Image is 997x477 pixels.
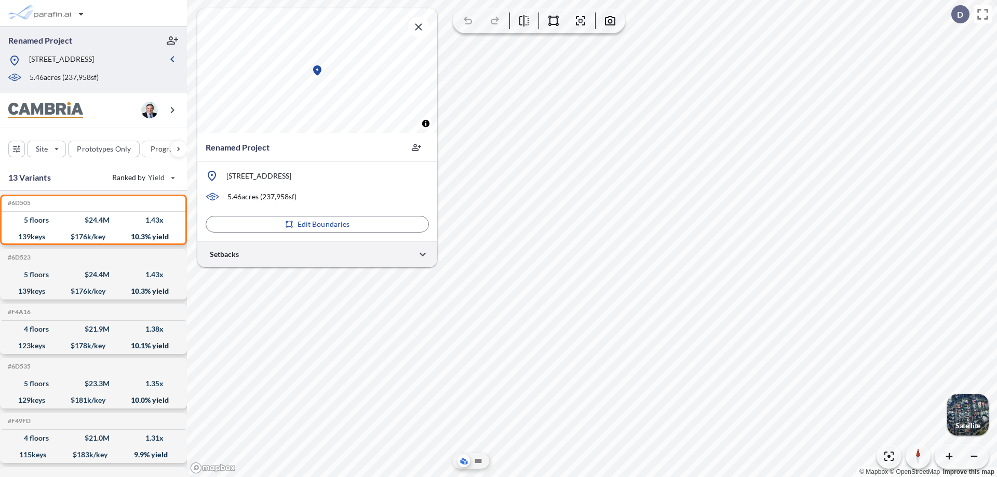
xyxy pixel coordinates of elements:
[77,144,131,154] p: Prototypes Only
[859,468,888,475] a: Mapbox
[141,102,158,118] img: user logo
[472,455,484,467] button: Site Plan
[8,102,83,118] img: BrandImage
[8,35,72,46] p: Renamed Project
[104,169,182,186] button: Ranked by Yield
[151,144,180,154] p: Program
[27,141,66,157] button: Site
[197,8,437,133] canvas: Map
[947,394,989,435] img: Switcher Image
[206,216,429,233] button: Edit Boundaries
[6,254,31,261] h5: Click to copy the code
[29,54,94,67] p: [STREET_ADDRESS]
[955,421,980,430] p: Satellite
[947,394,989,435] button: Switcher ImageSatellite
[190,462,236,474] a: Mapbox homepage
[68,141,140,157] button: Prototypes Only
[227,192,297,202] p: 5.46 acres ( 237,958 sf)
[298,219,350,229] p: Edit Boundaries
[206,141,270,154] p: Renamed Project
[30,72,99,84] p: 5.46 acres ( 237,958 sf)
[6,417,31,425] h5: Click to copy the code
[142,141,198,157] button: Program
[6,363,31,370] h5: Click to copy the code
[311,64,324,77] div: Map marker
[148,172,165,183] span: Yield
[457,455,470,467] button: Aerial View
[36,144,48,154] p: Site
[943,468,994,475] a: Improve this map
[6,308,31,316] h5: Click to copy the code
[6,199,31,207] h5: Click to copy the code
[8,171,51,184] p: 13 Variants
[890,468,940,475] a: OpenStreetMap
[423,118,429,129] span: Toggle attribution
[957,10,963,19] p: D
[226,171,291,181] p: [STREET_ADDRESS]
[420,117,432,130] button: Toggle attribution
